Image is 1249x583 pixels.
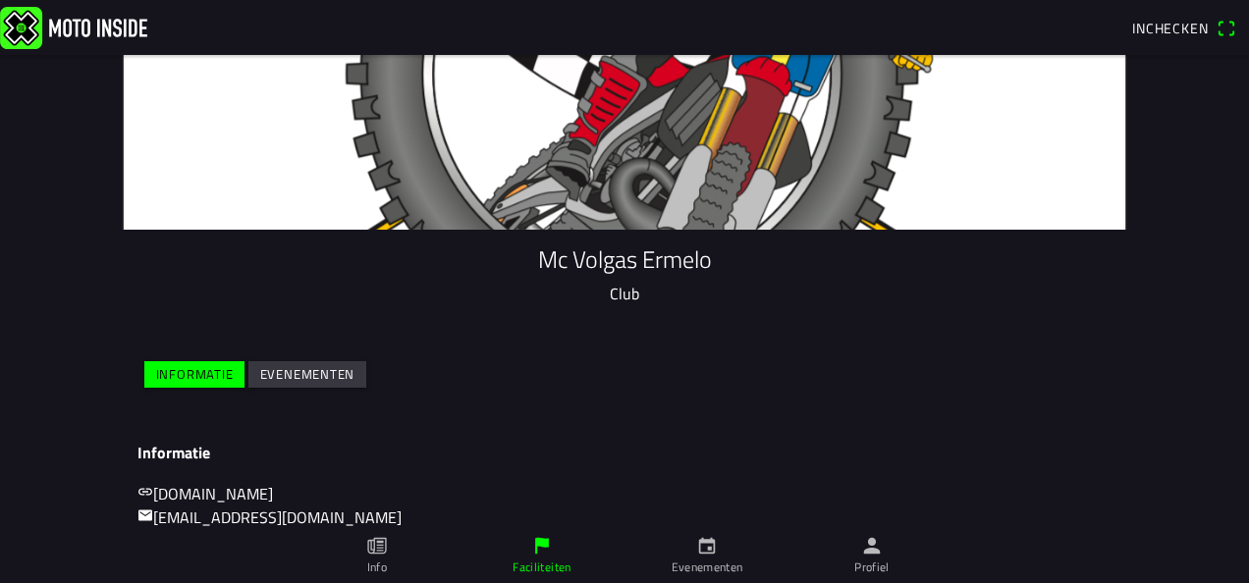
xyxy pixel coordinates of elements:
h3: Informatie [137,444,1112,462]
ion-icon: mail [137,507,153,523]
a: link[DOMAIN_NAME] [137,482,273,505]
ion-label: Profiel [854,558,890,576]
ion-label: Info [367,558,387,576]
a: mail[EMAIL_ADDRESS][DOMAIN_NAME] [137,505,402,529]
ion-label: Faciliteiten [513,558,570,576]
ion-icon: calendar [696,535,718,556]
p: Club [137,282,1112,305]
ion-icon: link [137,484,153,500]
ion-button: Informatie [144,361,244,388]
ion-icon: flag [531,535,553,556]
a: Incheckenqr scanner [1122,11,1245,44]
ion-icon: person [861,535,883,556]
span: Inchecken [1132,18,1209,38]
ion-label: Evenementen [672,558,743,576]
ion-button: Evenementen [248,361,366,388]
ion-icon: paper [366,535,388,556]
h1: Mc Volgas Ermelo [137,245,1112,274]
